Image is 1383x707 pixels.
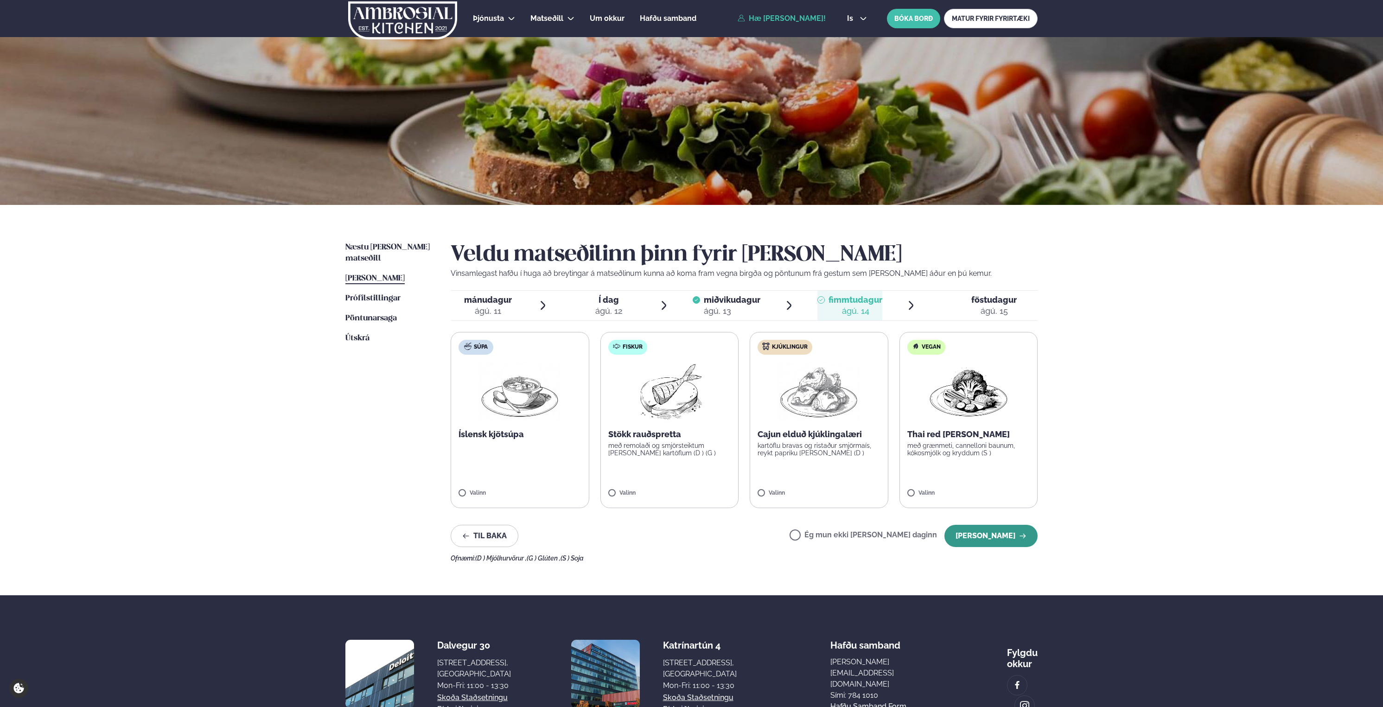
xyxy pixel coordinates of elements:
[971,306,1017,317] div: ágú. 15
[663,692,733,703] a: Skoða staðsetningu
[9,679,28,698] a: Cookie settings
[830,632,900,651] span: Hafðu samband
[345,294,401,302] span: Prófílstillingar
[464,343,472,350] img: soup.svg
[922,344,941,351] span: Vegan
[608,429,731,440] p: Stökk rauðspretta
[474,344,488,351] span: Súpa
[345,293,401,304] a: Prófílstillingar
[595,306,623,317] div: ágú. 12
[912,343,919,350] img: Vegan.svg
[345,242,432,264] a: Næstu [PERSON_NAME] matseðill
[345,273,405,284] a: [PERSON_NAME]
[762,343,770,350] img: chicken.svg
[663,657,737,680] div: [STREET_ADDRESS], [GEOGRAPHIC_DATA]
[437,657,511,680] div: [STREET_ADDRESS], [GEOGRAPHIC_DATA]
[464,295,512,305] span: mánudagur
[1012,680,1022,691] img: image alt
[1007,640,1038,669] div: Fylgdu okkur
[437,680,511,691] div: Mon-Fri: 11:00 - 13:30
[459,429,581,440] p: Íslensk kjötsúpa
[663,680,737,691] div: Mon-Fri: 11:00 - 13:30
[608,442,731,457] p: með remolaði og smjörsteiktum [PERSON_NAME] kartöflum (D ) (G )
[887,9,940,28] button: BÓKA BORÐ
[479,362,561,421] img: Soup.png
[475,554,527,562] span: (D ) Mjólkurvörur ,
[907,442,1030,457] p: með grænmeti, cannelloni baunum, kókosmjólk og kryddum (S )
[772,344,808,351] span: Kjúklingur
[830,656,913,690] a: [PERSON_NAME][EMAIL_ADDRESS][DOMAIN_NAME]
[847,15,856,22] span: is
[345,334,370,342] span: Útskrá
[451,268,1038,279] p: Vinsamlegast hafðu í huga að breytingar á matseðlinum kunna að koma fram vegna birgða og pöntunum...
[473,14,504,23] span: Þjónusta
[944,9,1038,28] a: MATUR FYRIR FYRIRTÆKI
[345,274,405,282] span: [PERSON_NAME]
[345,313,397,324] a: Pöntunarsaga
[928,362,1009,421] img: Vegan.png
[704,295,760,305] span: miðvikudagur
[530,13,563,24] a: Matseðill
[778,362,860,421] img: Chicken-thighs.png
[840,15,874,22] button: is
[595,294,623,306] span: Í dag
[830,690,913,701] p: Sími: 784 1010
[345,243,430,262] span: Næstu [PERSON_NAME] matseðill
[590,13,625,24] a: Um okkur
[590,14,625,23] span: Um okkur
[437,640,511,651] div: Dalvegur 30
[738,14,826,23] a: Hæ [PERSON_NAME]!
[1007,675,1027,695] a: image alt
[640,13,696,24] a: Hafðu samband
[345,333,370,344] a: Útskrá
[704,306,760,317] div: ágú. 13
[561,554,584,562] span: (S ) Soja
[530,14,563,23] span: Matseðill
[628,362,710,421] img: Fish.png
[613,343,620,350] img: fish.svg
[347,1,458,39] img: logo
[758,442,880,457] p: kartöflu bravas og ristaður smjörmaís, reykt papriku [PERSON_NAME] (D )
[829,306,882,317] div: ágú. 14
[971,295,1017,305] span: föstudagur
[464,306,512,317] div: ágú. 11
[451,242,1038,268] h2: Veldu matseðilinn þinn fyrir [PERSON_NAME]
[663,640,737,651] div: Katrínartún 4
[451,554,1038,562] div: Ofnæmi:
[640,14,696,23] span: Hafðu samband
[907,429,1030,440] p: Thai red [PERSON_NAME]
[829,295,882,305] span: fimmtudagur
[437,692,508,703] a: Skoða staðsetningu
[623,344,643,351] span: Fiskur
[451,525,518,547] button: Til baka
[758,429,880,440] p: Cajun elduð kjúklingalæri
[345,314,397,322] span: Pöntunarsaga
[473,13,504,24] a: Þjónusta
[944,525,1038,547] button: [PERSON_NAME]
[527,554,561,562] span: (G ) Glúten ,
